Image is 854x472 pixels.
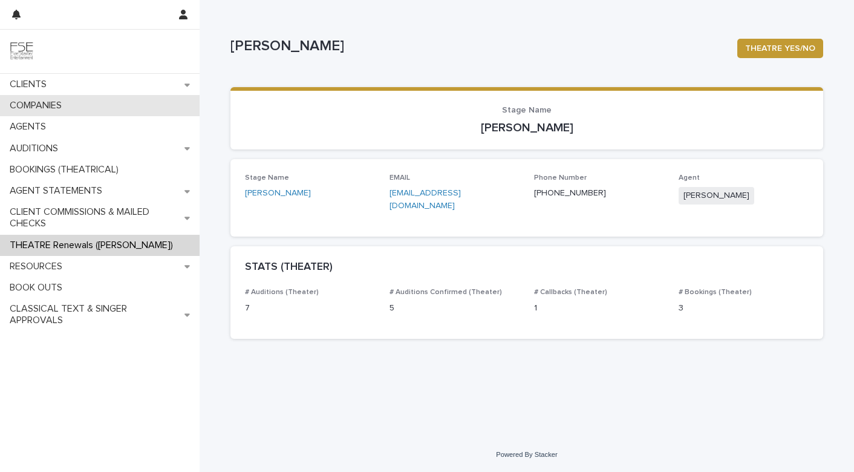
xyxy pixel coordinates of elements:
[245,289,319,296] span: # Auditions (Theater)
[390,289,502,296] span: # Auditions Confirmed (Theater)
[5,206,184,229] p: CLIENT COMMISSIONS & MAILED CHECKS
[534,174,587,182] span: Phone Number
[245,120,809,135] p: [PERSON_NAME]
[5,143,68,154] p: AUDITIONS
[745,42,815,54] span: THEATRE YES/NO
[390,189,461,210] a: [EMAIL_ADDRESS][DOMAIN_NAME]
[5,282,72,293] p: BOOK OUTS
[502,106,552,114] span: Stage Name
[230,38,728,55] p: [PERSON_NAME]
[390,302,520,315] p: 5
[737,39,823,58] button: THEATRE YES/NO
[245,187,311,200] a: [PERSON_NAME]
[245,174,289,182] span: Stage Name
[5,164,128,175] p: BOOKINGS (THEATRICAL)
[245,261,333,274] h2: STATS (THEATER)
[245,302,375,315] p: 7
[5,100,71,111] p: COMPANIES
[496,451,557,458] a: Powered By Stacker
[5,261,72,272] p: RESOURCES
[5,121,56,133] p: AGENTS
[10,39,34,64] img: 9JgRvJ3ETPGCJDhvPVA5
[679,174,700,182] span: Agent
[679,289,752,296] span: # Bookings (Theater)
[5,240,183,251] p: THEATRE Renewals ([PERSON_NAME])
[5,185,112,197] p: AGENT STATEMENTS
[679,187,754,205] span: [PERSON_NAME]
[5,79,56,90] p: CLIENTS
[534,189,606,197] a: [PHONE_NUMBER]
[679,302,809,315] p: 3
[390,174,410,182] span: EMAIL
[534,289,607,296] span: # Callbacks (Theater)
[534,302,664,315] p: 1
[5,303,184,326] p: CLASSICAL TEXT & SINGER APPROVALS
